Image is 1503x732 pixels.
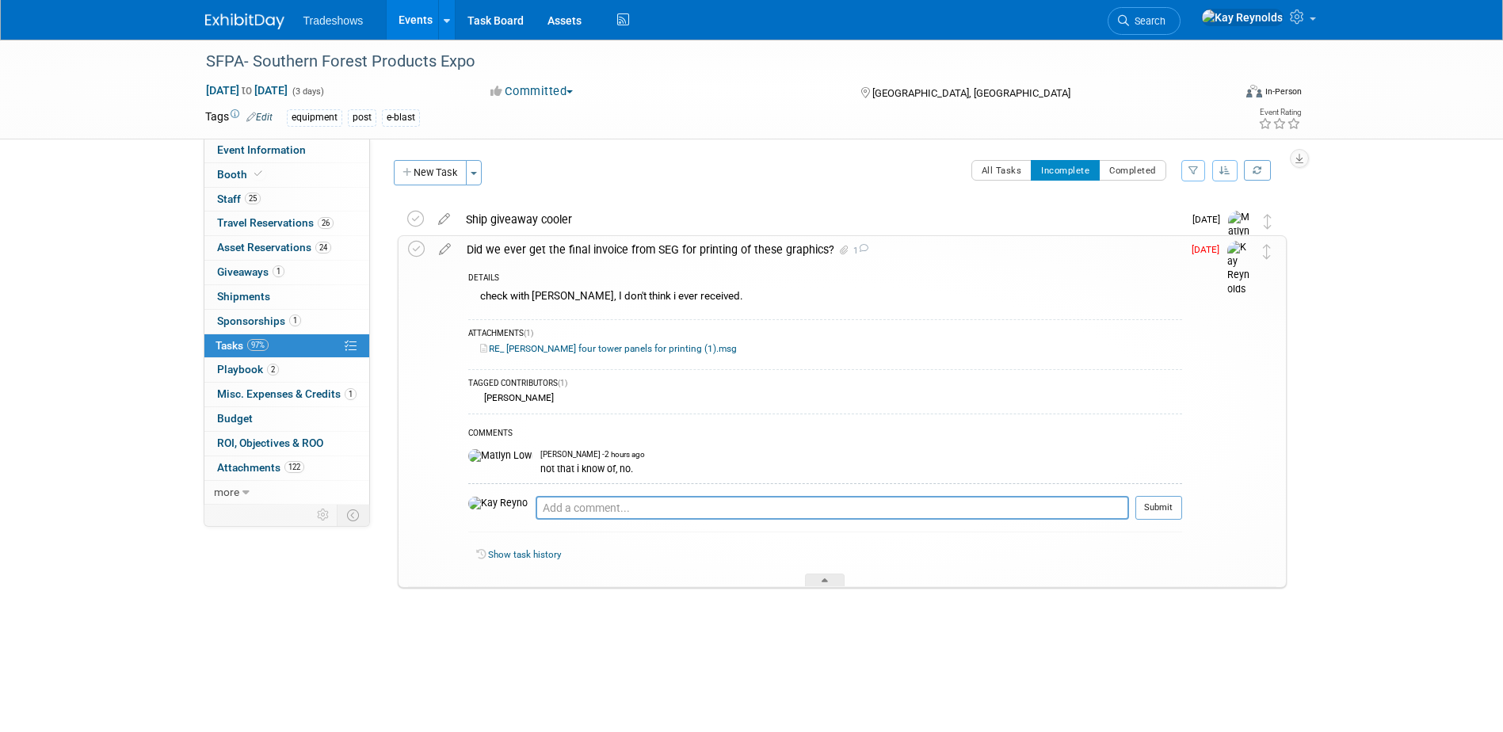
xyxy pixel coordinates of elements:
div: In-Person [1265,86,1302,97]
td: Personalize Event Tab Strip [310,505,338,525]
button: Committed [485,83,579,100]
span: 1 [345,388,357,400]
span: Event Information [217,143,306,156]
button: Submit [1135,496,1182,520]
span: Giveaways [217,265,284,278]
span: (1) [558,379,567,387]
button: Completed [1099,160,1166,181]
button: New Task [394,160,467,185]
a: Tasks97% [204,334,369,358]
a: Staff25 [204,188,369,212]
a: Event Information [204,139,369,162]
a: Attachments122 [204,456,369,480]
span: 25 [245,193,261,204]
i: Move task [1264,214,1272,229]
a: edit [430,212,458,227]
span: (1) [524,329,533,337]
span: 2 [267,364,279,376]
span: 122 [284,461,304,473]
span: [DATE] [1192,214,1228,225]
div: check with [PERSON_NAME], I don't think i ever received. [468,286,1182,311]
span: Budget [217,412,253,425]
span: 97% [247,339,269,351]
div: SFPA- Southern Forest Products Expo [200,48,1209,76]
div: not that i know of, no. [540,460,1182,475]
div: post [348,109,376,126]
span: Shipments [217,290,270,303]
td: Toggle Event Tabs [337,505,369,525]
span: [PERSON_NAME] - 2 hours ago [540,449,645,460]
span: Tasks [216,339,269,352]
span: Misc. Expenses & Credits [217,387,357,400]
i: Booth reservation complete [254,170,262,178]
span: Playbook [217,363,279,376]
span: [DATE] [1192,244,1227,255]
span: Staff [217,193,261,205]
span: Tradeshows [303,14,364,27]
span: (3 days) [291,86,324,97]
img: Format-Inperson.png [1246,85,1262,97]
a: Asset Reservations24 [204,236,369,260]
span: more [214,486,239,498]
a: more [204,481,369,505]
a: Refresh [1244,160,1271,181]
a: Search [1108,7,1181,35]
span: 1 [289,315,301,326]
div: e-blast [382,109,420,126]
a: Playbook2 [204,358,369,382]
i: Move task [1263,244,1271,259]
a: Shipments [204,285,369,309]
a: Show task history [488,549,561,560]
img: ExhibitDay [205,13,284,29]
a: Misc. Expenses & Credits1 [204,383,369,406]
span: Asset Reservations [217,241,331,254]
div: [PERSON_NAME] [480,392,554,403]
span: 24 [315,242,331,254]
button: Incomplete [1031,160,1100,181]
a: Edit [246,112,273,123]
div: COMMENTS [468,426,1182,443]
div: Event Format [1139,82,1303,106]
div: Ship giveaway cooler [458,206,1183,233]
div: Event Rating [1258,109,1301,116]
a: RE_ [PERSON_NAME] four tower panels for printing (1).msg [480,343,737,354]
img: Matlyn Lowrey [1228,211,1252,267]
div: TAGGED CONTRIBUTORS [468,378,1182,391]
span: Travel Reservations [217,216,334,229]
div: DETAILS [468,273,1182,286]
td: Tags [205,109,273,127]
a: edit [431,242,459,257]
span: Sponsorships [217,315,301,327]
a: ROI, Objectives & ROO [204,432,369,456]
span: Attachments [217,461,304,474]
a: Giveaways1 [204,261,369,284]
span: [GEOGRAPHIC_DATA], [GEOGRAPHIC_DATA] [872,87,1070,99]
a: Sponsorships1 [204,310,369,334]
span: 1 [851,246,868,256]
span: to [239,84,254,97]
a: Budget [204,407,369,431]
div: ATTACHMENTS [468,328,1182,341]
span: [DATE] [DATE] [205,83,288,97]
a: Travel Reservations26 [204,212,369,235]
img: Kay Reynolds [468,497,528,511]
img: Kay Reynolds [1227,241,1251,297]
img: Kay Reynolds [1201,9,1284,26]
img: Matlyn Lowrey [468,449,532,463]
span: 26 [318,217,334,229]
div: equipment [287,109,342,126]
span: Search [1129,15,1165,27]
a: Booth [204,163,369,187]
div: Did we ever get the final invoice from SEG for printing of these graphics? [459,236,1182,263]
button: All Tasks [971,160,1032,181]
span: ROI, Objectives & ROO [217,437,323,449]
span: 1 [273,265,284,277]
span: Booth [217,168,265,181]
